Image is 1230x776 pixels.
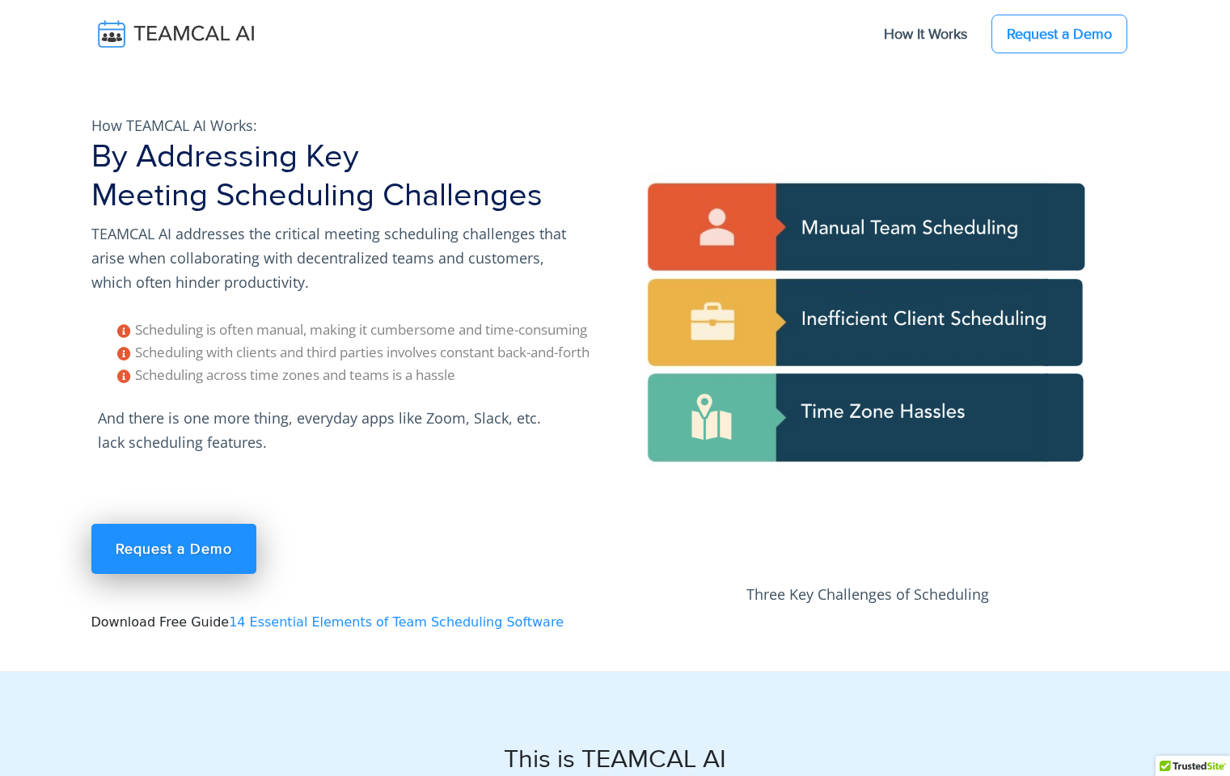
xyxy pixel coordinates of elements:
p: TEAMCAL AI addresses the critical meeting scheduling challenges that arise when collaborating wit... [91,221,577,294]
a: 14 Essential Elements of Team Scheduling Software [229,614,564,630]
li: Scheduling is often manual, making it cumbersome and time-consuming [117,318,606,341]
div: Download Free Guide [82,97,615,671]
a: Request a Demo [991,15,1127,53]
a: Request a Demo [91,524,256,574]
h2: This is TEAMCAL AI [91,744,1139,775]
h1: By Addressing Key Meeting Scheduling Challenges [91,137,606,215]
a: How It Works [868,17,983,51]
li: Scheduling across time zones and teams is a hassle [117,364,606,386]
li: Scheduling with clients and third parties involves constant back-and-forth [117,341,606,364]
p: Three Key Challenges of Scheduling [625,582,1110,606]
img: pic [625,97,1110,582]
p: How TEAMCAL AI Works: [91,113,577,137]
p: And there is one more thing, everyday apps like Zoom, Slack, etc. lack scheduling features. [91,399,577,461]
